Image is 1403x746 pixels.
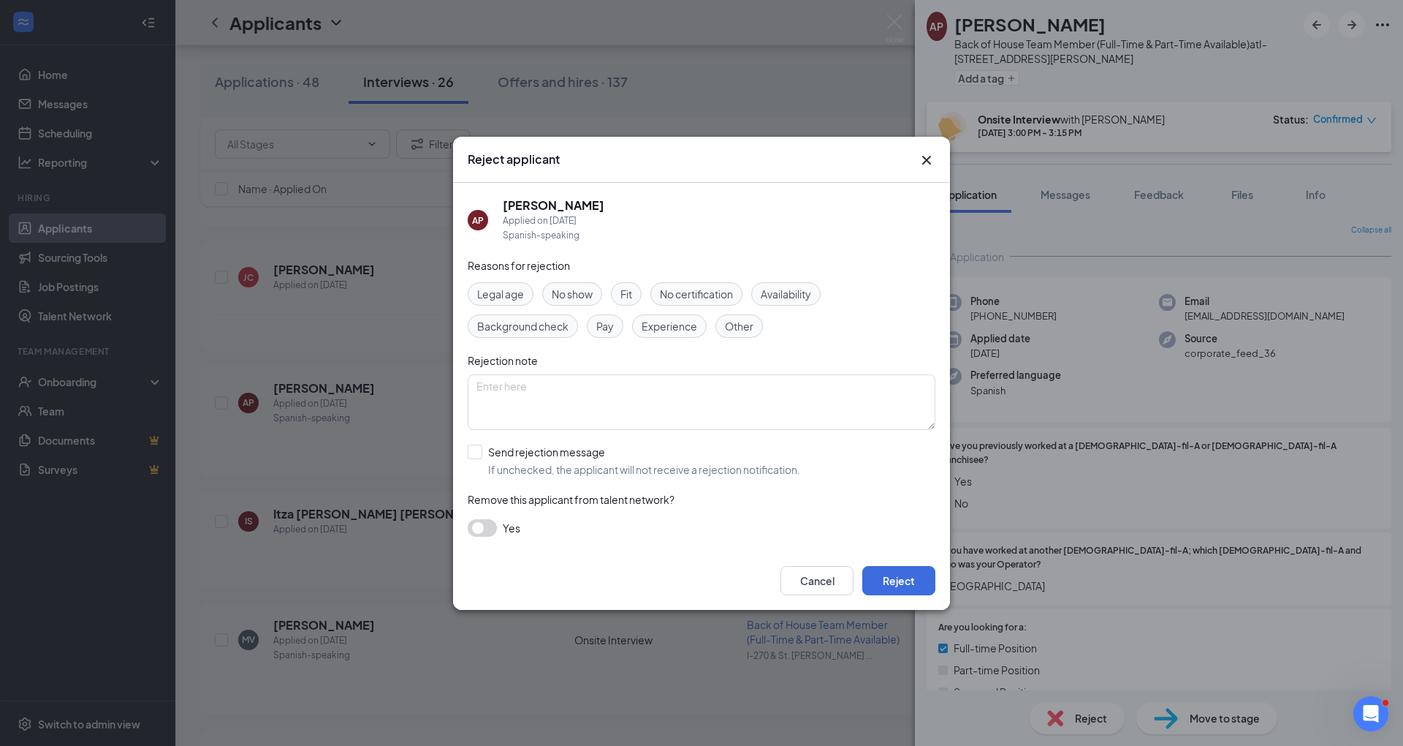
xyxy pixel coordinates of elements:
[468,493,674,506] span: Remove this applicant from talent network?
[660,286,733,302] span: No certification
[477,286,524,302] span: Legal age
[761,286,811,302] span: Availability
[862,566,935,595] button: Reject
[503,228,604,243] div: Spanish-speaking
[780,566,853,595] button: Cancel
[552,286,593,302] span: No show
[503,197,604,214] h5: [PERSON_NAME]
[468,259,570,272] span: Reasons for rejection
[468,151,560,167] h3: Reject applicant
[596,318,614,334] span: Pay
[620,286,632,302] span: Fit
[503,214,604,228] div: Applied on [DATE]
[642,318,697,334] span: Experience
[918,151,935,169] svg: Cross
[477,318,569,334] span: Background check
[1353,696,1388,731] iframe: Intercom live chat
[725,318,753,334] span: Other
[918,151,935,169] button: Close
[472,214,484,226] div: AP
[468,354,538,367] span: Rejection note
[503,519,520,537] span: Yes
